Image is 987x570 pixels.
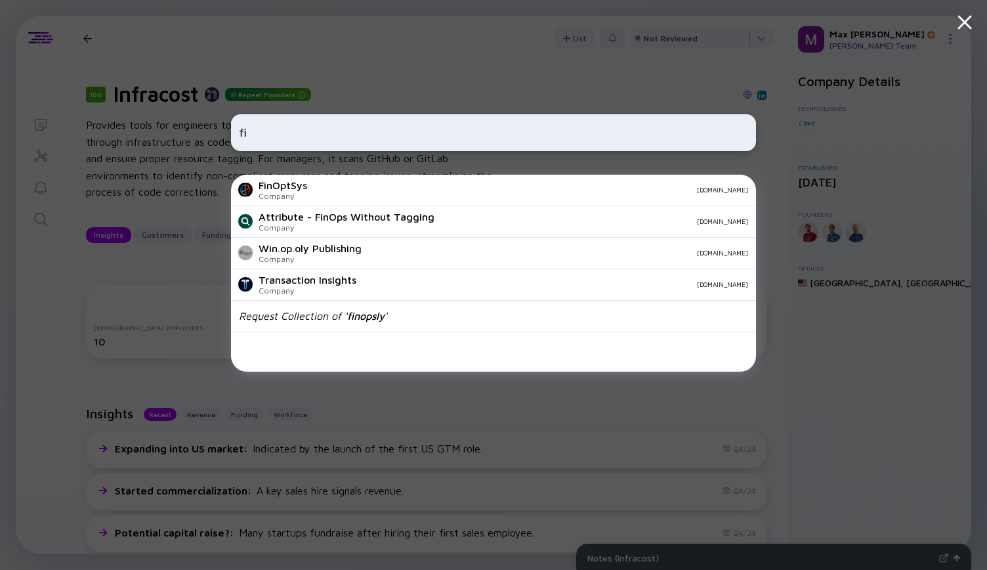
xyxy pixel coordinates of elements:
[259,242,362,254] div: Win.op.oly Publishing
[347,310,385,322] span: finopsly
[259,254,362,264] div: Company
[259,211,434,223] div: Attribute - FinOps Without Tagging
[259,223,434,232] div: Company
[372,249,748,257] div: [DOMAIN_NAME]
[445,217,748,225] div: [DOMAIN_NAME]
[239,310,387,322] div: Request Collection of ' '
[259,286,356,296] div: Company
[259,274,356,286] div: Transaction Insights
[259,179,307,191] div: FinOptSys
[259,191,307,201] div: Company
[367,280,748,288] div: [DOMAIN_NAME]
[239,121,748,144] input: Search Company or Investor...
[318,186,748,194] div: [DOMAIN_NAME]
